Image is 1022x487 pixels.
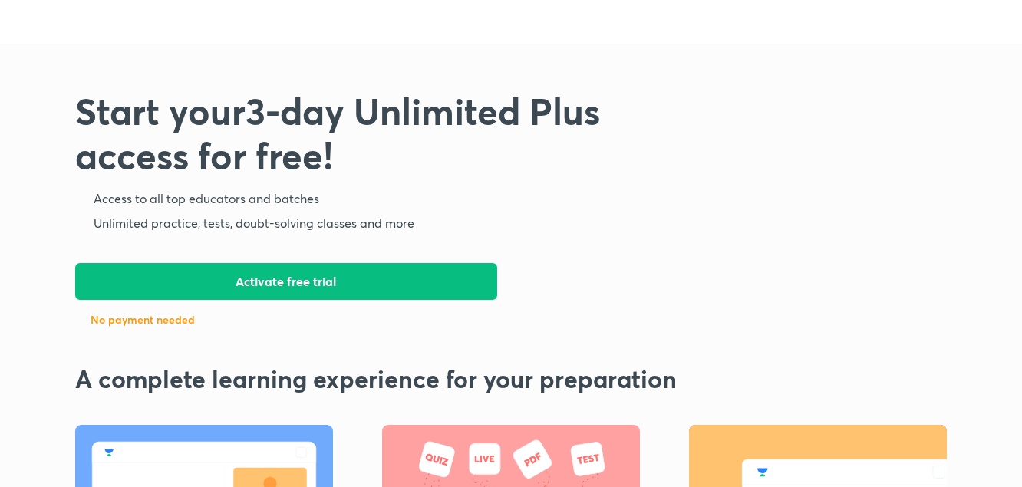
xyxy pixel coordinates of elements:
[75,263,497,300] button: Activate free trial
[75,12,178,31] a: Unacademy
[638,89,947,295] img: start-free-trial
[94,189,319,208] h5: Access to all top educators and batches
[75,364,947,393] h2: A complete learning experience for your preparation
[74,191,89,206] img: step
[91,312,195,327] p: No payment needed
[94,214,414,232] h5: Unlimited practice, tests, doubt-solving classes and more
[75,314,87,326] img: feature
[75,12,178,28] img: Unacademy
[74,216,89,231] img: step
[75,89,638,177] h3: Start your 3 -day Unlimited Plus access for free!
